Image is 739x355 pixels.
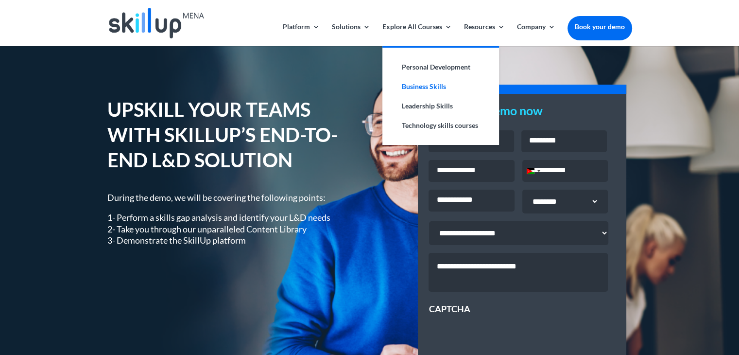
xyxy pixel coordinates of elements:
a: Explore All Courses [382,23,452,46]
a: Platform [283,23,320,46]
a: Company [517,23,555,46]
a: Business Skills [392,77,489,96]
h3: Book your demo now [429,105,616,122]
a: Technology skills courses [392,116,489,135]
p: 1- Perform a skills gap analysis and identify your L&D needs 2- Take you through our unparalleled... [107,212,355,246]
a: Solutions [332,23,370,46]
a: Resources [464,23,505,46]
button: Selected country [523,160,543,181]
a: Personal Development [392,57,489,77]
iframe: Chat Widget [577,250,739,355]
iframe: reCAPTCHA [429,315,576,353]
h1: UPSKILL YOUR TEAMS WITH SKILLUP’S END-TO-END L&D SOLUTION [107,97,355,177]
div: During the demo, we will be covering the following points: [107,192,355,247]
a: Book your demo [567,16,632,37]
label: CAPTCHA [429,303,470,315]
a: Leadership Skills [392,96,489,116]
img: Skillup Mena [109,8,204,38]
